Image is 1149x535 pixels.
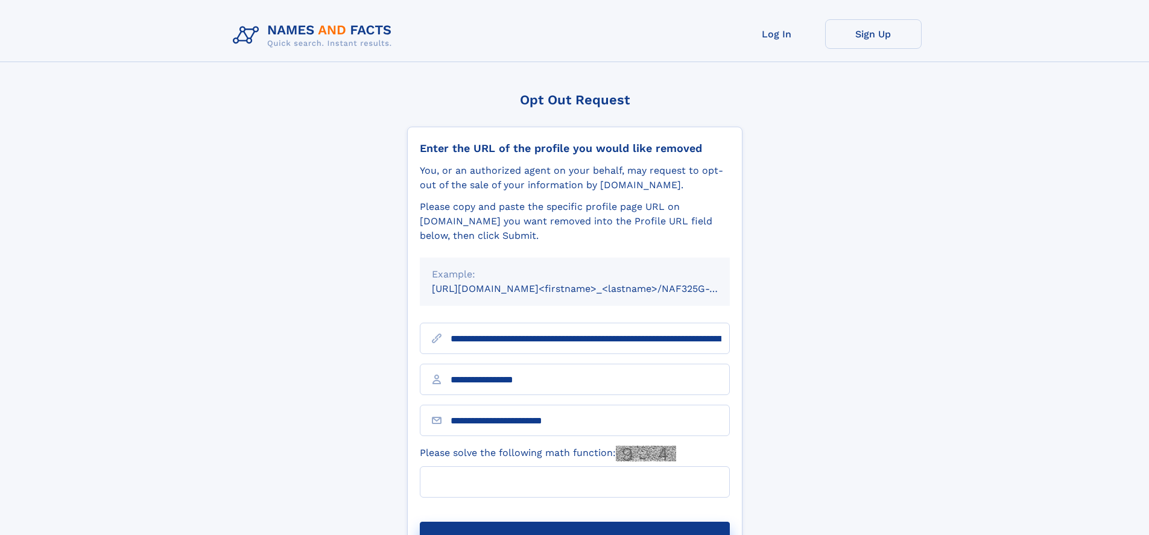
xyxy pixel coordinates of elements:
a: Log In [729,19,825,49]
div: Opt Out Request [407,92,742,107]
a: Sign Up [825,19,922,49]
label: Please solve the following math function: [420,446,676,461]
div: Please copy and paste the specific profile page URL on [DOMAIN_NAME] you want removed into the Pr... [420,200,730,243]
div: Example: [432,267,718,282]
small: [URL][DOMAIN_NAME]<firstname>_<lastname>/NAF325G-xxxxxxxx [432,283,753,294]
img: Logo Names and Facts [228,19,402,52]
div: Enter the URL of the profile you would like removed [420,142,730,155]
div: You, or an authorized agent on your behalf, may request to opt-out of the sale of your informatio... [420,163,730,192]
